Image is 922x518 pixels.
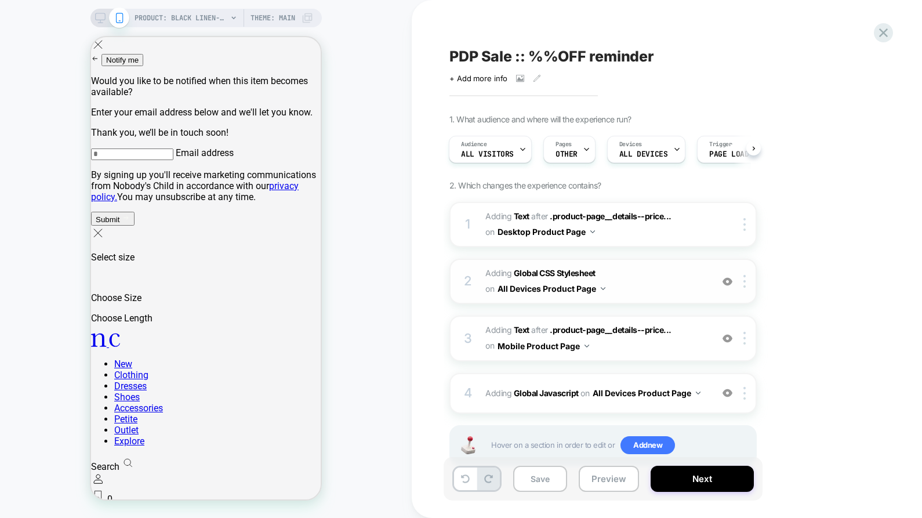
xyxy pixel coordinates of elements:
[709,150,749,158] span: Page Load
[498,223,595,240] button: Desktop Product Page
[696,392,700,394] img: down arrow
[485,266,706,297] span: Adding
[485,385,706,401] span: Adding
[23,376,46,387] a: Petite
[550,325,671,335] span: .product-page__details--price...
[449,74,507,83] span: + Add more info
[531,325,548,335] span: AFTER
[462,213,474,236] div: 1
[23,332,57,343] a: Clothing
[23,343,56,354] a: Dresses
[485,325,529,335] span: Adding
[23,399,53,410] a: Explore
[620,436,675,455] span: Add new
[743,275,746,288] img: close
[23,321,41,332] a: New
[743,332,746,345] img: close
[23,354,49,365] a: Shoes
[585,345,589,347] img: down arrow
[579,466,639,492] button: Preview
[531,211,548,221] span: AFTER
[485,281,494,296] span: on
[514,325,529,335] b: Text
[485,338,494,353] span: on
[590,230,595,233] img: down arrow
[498,280,605,297] button: All Devices Product Page
[593,385,700,401] button: All Devices Product Page
[10,17,52,29] button: Notify me
[449,114,631,124] span: 1. What audience and where will the experience run?
[556,140,572,148] span: Pages
[513,466,567,492] button: Save
[449,180,601,190] span: 2. Which changes the experience contains?
[498,338,589,354] button: Mobile Product Page
[514,211,529,221] b: Text
[251,9,295,27] span: Theme: MAIN
[651,466,754,492] button: Next
[709,140,732,148] span: Trigger
[23,387,48,399] a: Outlet
[556,150,578,158] span: OTHER
[743,387,746,400] img: close
[619,150,667,158] span: ALL DEVICES
[514,388,579,398] b: Global Javascript
[550,211,671,221] span: .product-page__details--price...
[601,287,605,290] img: down arrow
[456,436,480,454] img: Joystick
[135,9,227,27] span: PRODUCT: Black Linen-blend Contrast Pleated Bandeau Jumpsuit [d255094blk]
[485,224,494,239] span: on
[16,457,21,468] span: 0
[449,48,654,65] span: PDP Sale :: %%OFF reminder
[23,365,72,376] a: Accessories
[485,211,529,221] span: Adding
[461,150,514,158] span: All Visitors
[491,436,750,455] span: Hover on a section in order to edit or
[743,218,746,231] img: close
[462,382,474,405] div: 4
[619,140,642,148] span: Devices
[85,110,143,121] label: Email address
[723,277,732,287] img: crossed eye
[15,19,48,27] span: Notify me
[461,140,487,148] span: Audience
[5,178,28,187] span: Submit
[723,334,732,343] img: crossed eye
[580,386,589,400] span: on
[723,388,732,398] img: crossed eye
[462,327,474,350] div: 3
[514,268,596,278] b: Global CSS Stylesheet
[462,270,474,293] div: 2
